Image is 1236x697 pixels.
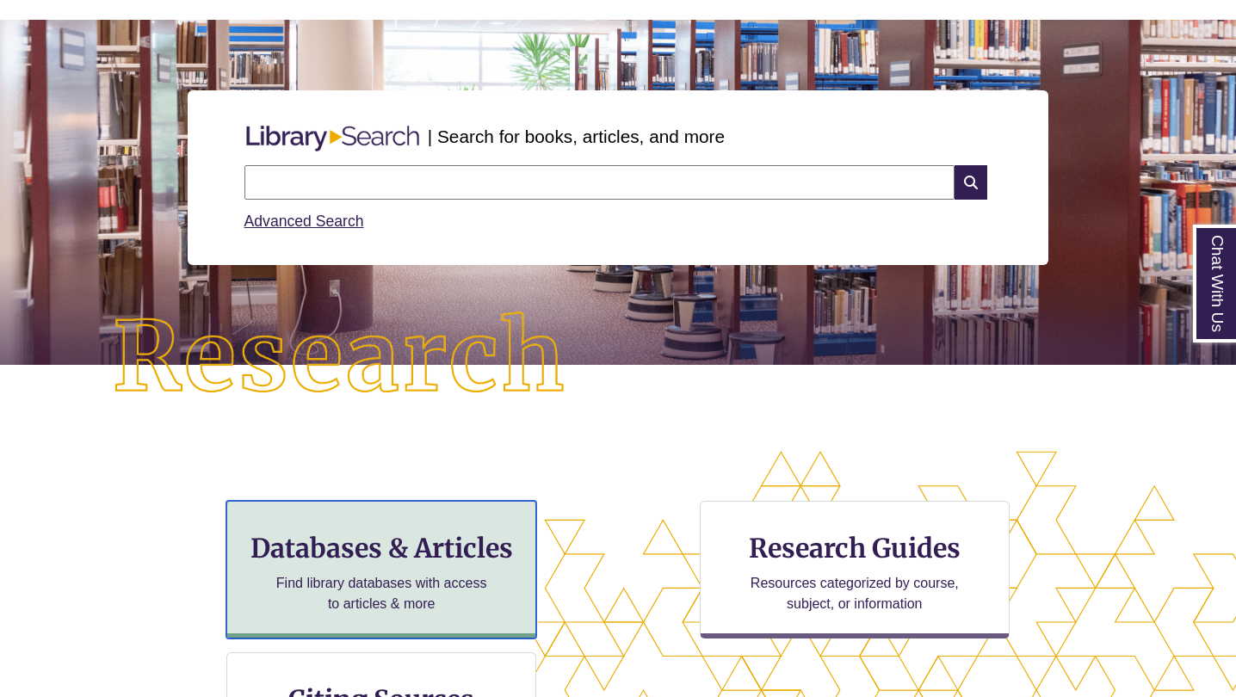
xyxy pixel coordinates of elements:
[238,119,428,158] img: Libary Search
[714,532,995,564] h3: Research Guides
[269,573,494,614] p: Find library databases with access to articles & more
[742,573,967,614] p: Resources categorized by course, subject, or information
[244,213,364,230] a: Advanced Search
[62,262,618,455] img: Research
[700,501,1010,638] a: Research Guides Resources categorized by course, subject, or information
[428,123,725,150] p: | Search for books, articles, and more
[226,501,536,638] a: Databases & Articles Find library databases with access to articles & more
[241,532,522,564] h3: Databases & Articles
[955,165,987,200] i: Search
